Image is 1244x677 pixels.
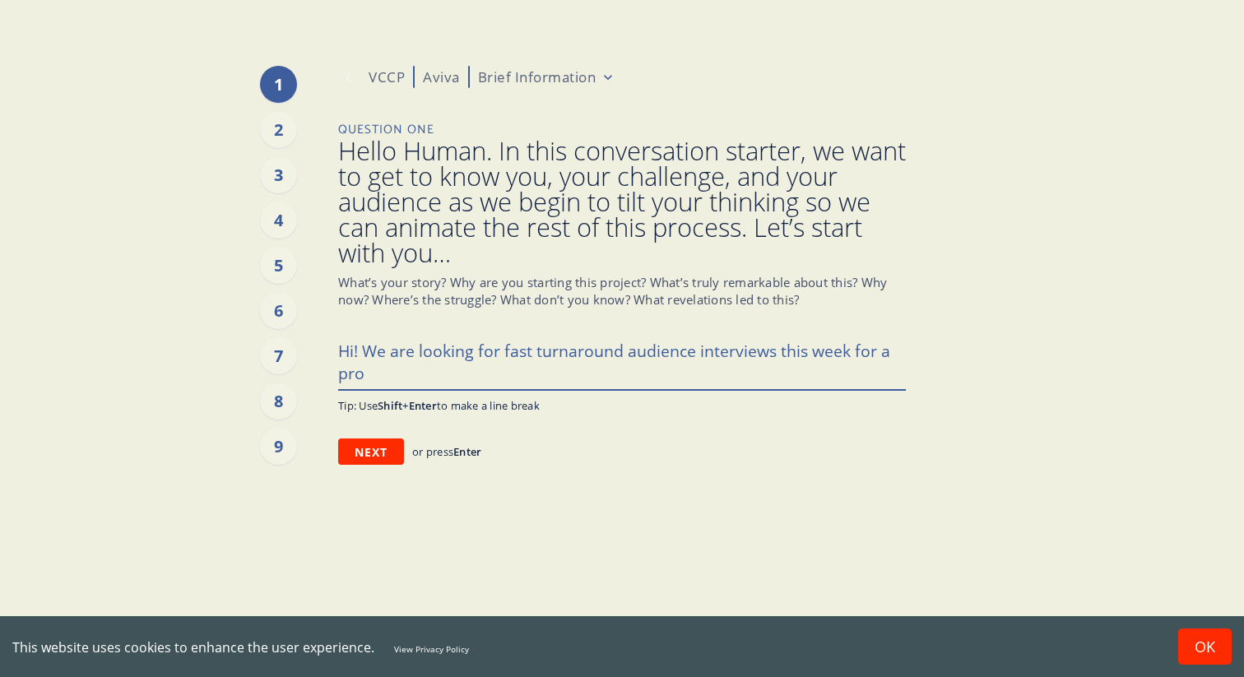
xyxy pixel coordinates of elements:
p: Brief Information [478,67,596,86]
span: Shift [378,398,402,413]
div: This website uses cookies to enhance the user experience. [12,638,1153,656]
div: 7 [260,337,297,374]
button: Next [338,438,404,465]
span: Enter [453,444,481,459]
div: 8 [260,383,297,420]
span: Hello Human. In this conversation starter, we want to get to know you, your challenge, and your a... [338,138,906,266]
p: Tip: Use + to make a line break [338,398,906,413]
p: Aviva [423,67,460,87]
div: 6 [260,292,297,329]
svg: Claudia O'Connell [338,66,360,88]
button: Accept cookies [1178,628,1232,665]
p: Question One [338,121,906,138]
div: 3 [260,156,297,193]
p: VCCP [369,67,405,87]
a: View Privacy Policy [394,643,469,655]
div: 1 [260,66,297,103]
div: 9 [260,428,297,465]
div: 4 [260,202,297,239]
div: 5 [260,247,297,284]
div: C [338,66,360,88]
p: What’s your story? Why are you starting this project? What’s truly remarkable about this? Why now... [338,274,906,308]
p: or press [412,444,481,459]
button: Brief Information [478,67,617,86]
div: 2 [260,111,297,148]
span: Enter [409,398,437,413]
